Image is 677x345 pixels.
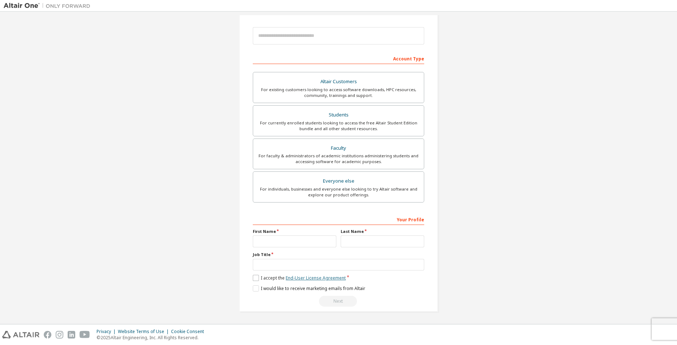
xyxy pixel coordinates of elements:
p: © 2025 Altair Engineering, Inc. All Rights Reserved. [97,335,208,341]
div: Everyone else [257,176,420,186]
div: For currently enrolled students looking to access the free Altair Student Edition bundle and all ... [257,120,420,132]
img: youtube.svg [80,331,90,338]
div: Privacy [97,329,118,335]
label: First Name [253,229,336,234]
div: Read and acccept EULA to continue [253,296,424,307]
div: For existing customers looking to access software downloads, HPC resources, community, trainings ... [257,87,420,98]
div: Altair Customers [257,77,420,87]
div: Website Terms of Use [118,329,171,335]
div: Cookie Consent [171,329,208,335]
img: Altair One [4,2,94,9]
img: altair_logo.svg [2,331,39,338]
img: facebook.svg [44,331,51,338]
div: For faculty & administrators of academic institutions administering students and accessing softwa... [257,153,420,165]
label: Last Name [341,229,424,234]
label: Job Title [253,252,424,257]
img: instagram.svg [56,331,63,338]
div: Students [257,110,420,120]
label: I accept the [253,275,346,281]
label: I would like to receive marketing emails from Altair [253,285,365,291]
img: linkedin.svg [68,331,75,338]
div: Your Profile [253,213,424,225]
div: For individuals, businesses and everyone else looking to try Altair software and explore our prod... [257,186,420,198]
div: Faculty [257,143,420,153]
div: Account Type [253,52,424,64]
a: End-User License Agreement [286,275,346,281]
